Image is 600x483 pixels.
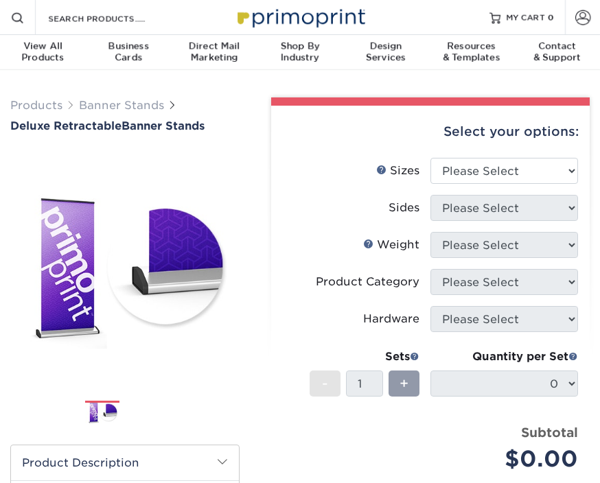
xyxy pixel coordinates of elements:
[282,106,579,158] div: Select your options:
[514,41,600,52] span: Contact
[47,10,181,26] input: SEARCH PRODUCTS.....
[86,41,172,52] span: Business
[343,41,428,52] span: Design
[514,41,600,63] div: & Support
[441,443,578,475] div: $0.00
[86,41,172,63] div: Cards
[376,163,419,179] div: Sizes
[10,99,62,112] a: Products
[514,35,600,71] a: Contact& Support
[400,373,408,394] span: +
[316,274,419,290] div: Product Category
[85,401,119,425] img: Banner Stands 01
[428,35,514,71] a: Resources& Templates
[10,190,240,349] img: Deluxe Retractable 01
[430,349,578,365] div: Quantity per Set
[322,373,328,394] span: -
[389,200,419,216] div: Sides
[257,41,343,52] span: Shop By
[86,35,172,71] a: BusinessCards
[79,99,164,112] a: Banner Stands
[10,119,240,132] a: Deluxe RetractableBanner Stands
[172,35,257,71] a: Direct MailMarketing
[172,41,257,63] div: Marketing
[10,119,122,132] span: Deluxe Retractable
[231,2,369,32] img: Primoprint
[131,394,165,429] img: Banner Stands 02
[10,119,240,132] h1: Banner Stands
[363,237,419,253] div: Weight
[343,35,428,71] a: DesignServices
[428,41,514,52] span: Resources
[363,311,419,327] div: Hardware
[521,425,578,440] strong: Subtotal
[428,41,514,63] div: & Templates
[506,12,545,23] span: MY CART
[11,445,239,480] h2: Product Description
[172,41,257,52] span: Direct Mail
[310,349,419,365] div: Sets
[257,41,343,63] div: Industry
[548,12,554,22] span: 0
[343,41,428,63] div: Services
[257,35,343,71] a: Shop ByIndustry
